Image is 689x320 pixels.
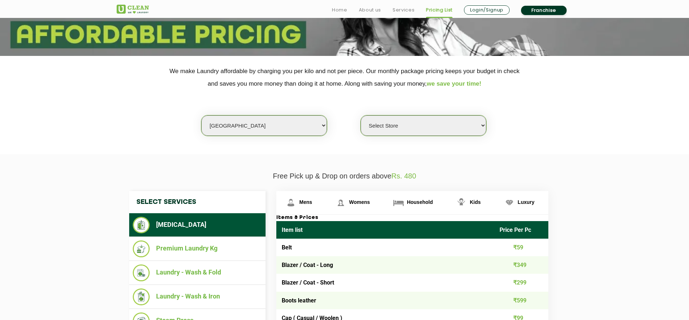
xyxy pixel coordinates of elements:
[427,80,481,87] span: we save your time!
[133,288,262,305] li: Laundry - Wash & Iron
[276,215,548,221] h3: Items & Prices
[276,221,494,239] th: Item list
[455,196,468,209] img: Kids
[276,239,494,256] td: Belt
[285,196,297,209] img: Mens
[518,199,535,205] span: Luxury
[332,6,347,14] a: Home
[392,196,405,209] img: Household
[133,240,262,257] li: Premium Laundry Kg
[129,191,266,213] h4: Select Services
[407,199,433,205] span: Household
[133,264,262,281] li: Laundry - Wash & Fold
[276,292,494,309] td: Boots leather
[494,256,549,274] td: ₹349
[494,221,549,239] th: Price Per Pc
[359,6,381,14] a: About us
[521,6,567,15] a: Franchise
[276,256,494,274] td: Blazer / Coat - Long
[133,240,150,257] img: Premium Laundry Kg
[503,196,516,209] img: Luxury
[334,196,347,209] img: Womens
[464,5,510,15] a: Login/Signup
[426,6,453,14] a: Pricing List
[392,172,416,180] span: Rs. 480
[117,65,572,90] p: We make Laundry affordable by charging you per kilo and not per piece. Our monthly package pricin...
[133,217,262,233] li: [MEDICAL_DATA]
[117,5,149,14] img: UClean Laundry and Dry Cleaning
[494,274,549,291] td: ₹299
[349,199,370,205] span: Womens
[494,239,549,256] td: ₹59
[133,264,150,281] img: Laundry - Wash & Fold
[470,199,481,205] span: Kids
[494,292,549,309] td: ₹599
[133,217,150,233] img: Dry Cleaning
[117,172,572,180] p: Free Pick up & Drop on orders above
[393,6,414,14] a: Services
[299,199,312,205] span: Mens
[133,288,150,305] img: Laundry - Wash & Iron
[276,274,494,291] td: Blazer / Coat - Short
